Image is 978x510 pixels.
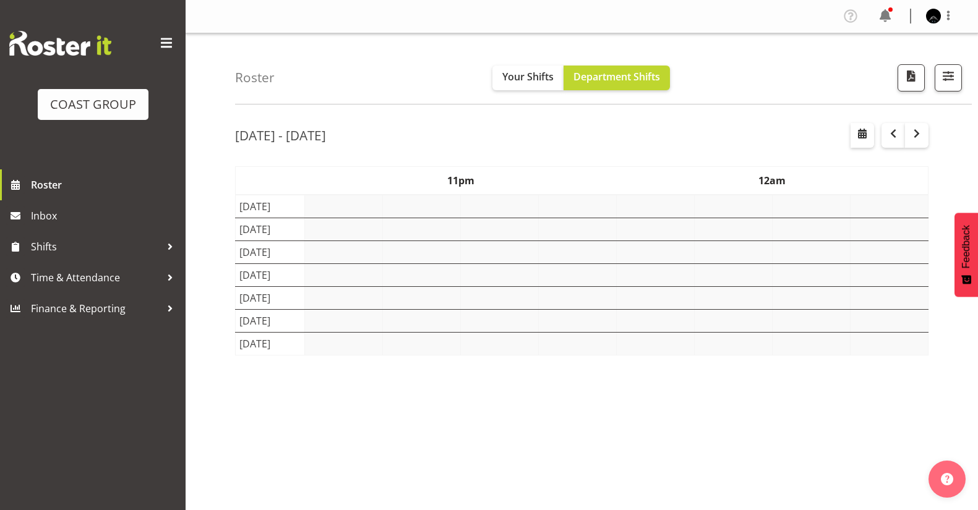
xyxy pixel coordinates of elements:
button: Feedback - Show survey [954,213,978,297]
span: Time & Attendance [31,268,161,287]
button: Filter Shifts [935,64,962,91]
button: Your Shifts [492,66,564,90]
img: shaun-keutenius0ff793f61f4a2ef45f7a32347998d1b3.png [926,9,941,23]
h2: [DATE] - [DATE] [235,127,326,143]
td: [DATE] [236,218,305,240]
td: [DATE] [236,286,305,309]
img: help-xxl-2.png [941,473,953,485]
td: [DATE] [236,332,305,355]
span: Shifts [31,237,161,256]
button: Select a specific date within the roster. [851,123,874,148]
td: [DATE] [236,240,305,263]
button: Department Shifts [564,66,670,90]
td: [DATE] [236,263,305,286]
th: 11pm [305,166,617,195]
div: COAST GROUP [50,95,136,114]
td: [DATE] [236,195,305,218]
span: Inbox [31,206,179,225]
span: Roster [31,176,179,194]
span: Finance & Reporting [31,299,161,318]
h4: Roster [235,70,275,85]
span: Your Shifts [502,70,554,83]
img: Rosterit website logo [9,31,111,56]
th: 12am [617,166,929,195]
span: Department Shifts [573,70,660,83]
span: Feedback [961,225,972,268]
td: [DATE] [236,309,305,332]
button: Download a PDF of the roster according to the set date range. [898,64,925,91]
